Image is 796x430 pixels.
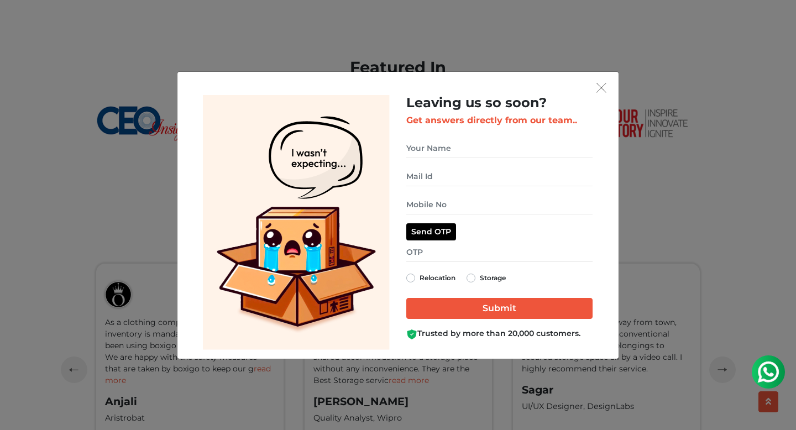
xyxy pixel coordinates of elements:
[406,329,417,340] img: Boxigo Customer Shield
[406,115,593,125] h3: Get answers directly from our team..
[406,328,593,339] div: Trusted by more than 20,000 customers.
[203,95,390,350] img: Lead Welcome Image
[406,195,593,214] input: Mobile No
[11,11,33,33] img: whatsapp-icon.svg
[480,271,506,285] label: Storage
[596,83,606,93] img: exit
[406,167,593,186] input: Mail Id
[406,223,456,240] button: Send OTP
[406,298,593,319] input: Submit
[420,271,455,285] label: Relocation
[406,243,593,262] input: OTP
[406,139,593,158] input: Your Name
[406,95,593,111] h2: Leaving us so soon?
